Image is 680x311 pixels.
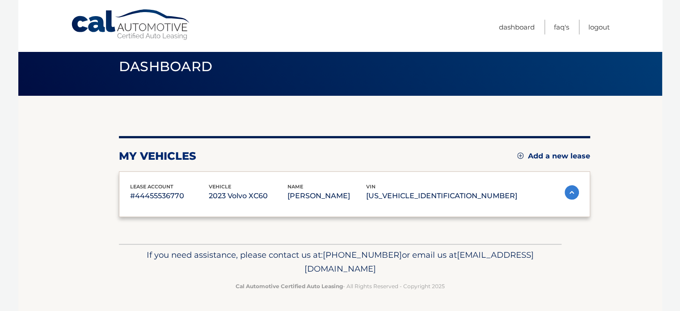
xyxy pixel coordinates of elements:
[209,190,287,202] p: 2023 Volvo XC60
[323,250,402,260] span: [PHONE_NUMBER]
[209,183,231,190] span: vehicle
[499,20,535,34] a: Dashboard
[554,20,569,34] a: FAQ's
[130,183,173,190] span: lease account
[287,183,303,190] span: name
[588,20,610,34] a: Logout
[517,152,590,161] a: Add a new lease
[119,58,213,75] span: Dashboard
[125,281,556,291] p: - All Rights Reserved - Copyright 2025
[565,185,579,200] img: accordion-active.svg
[130,190,209,202] p: #44455536770
[119,149,196,163] h2: my vehicles
[287,190,366,202] p: [PERSON_NAME]
[125,248,556,277] p: If you need assistance, please contact us at: or email us at
[71,9,191,41] a: Cal Automotive
[517,153,524,159] img: add.svg
[366,190,517,202] p: [US_VEHICLE_IDENTIFICATION_NUMBER]
[366,183,376,190] span: vin
[236,283,343,290] strong: Cal Automotive Certified Auto Leasing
